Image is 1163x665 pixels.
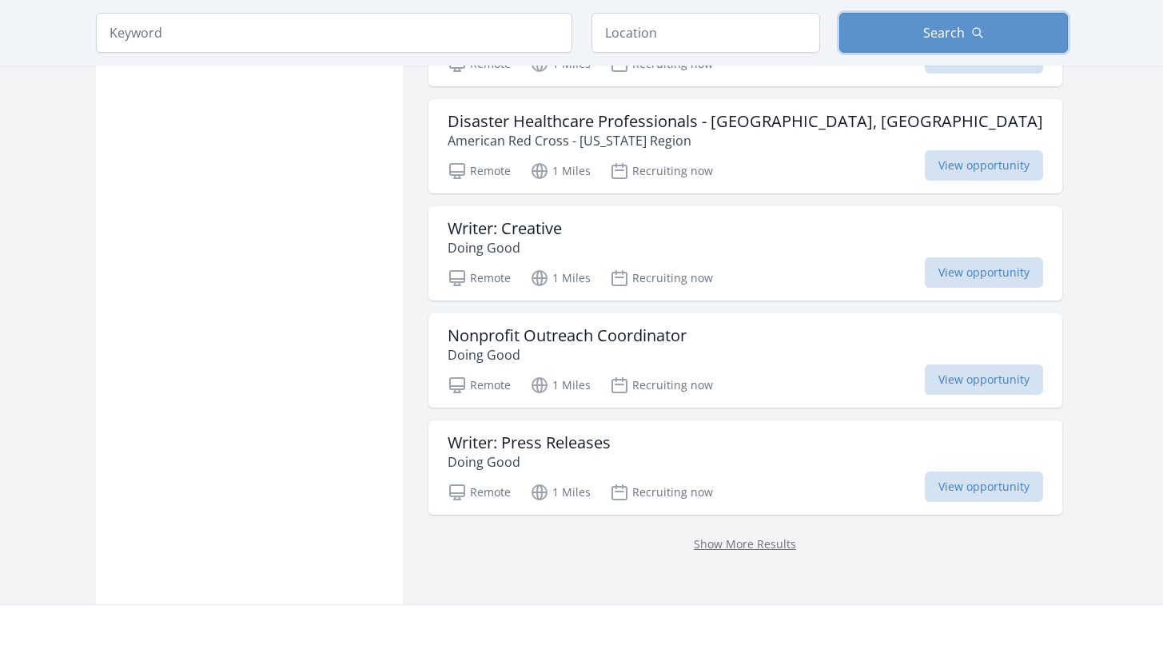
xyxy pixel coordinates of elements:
p: 1 Miles [530,269,591,288]
p: Remote [448,483,511,502]
a: Nonprofit Outreach Coordinator Doing Good Remote 1 Miles Recruiting now View opportunity [428,313,1062,408]
p: Doing Good [448,345,687,364]
span: View opportunity [925,364,1043,395]
span: View opportunity [925,472,1043,502]
p: Recruiting now [610,161,713,181]
p: Recruiting now [610,483,713,502]
p: 1 Miles [530,483,591,502]
span: View opportunity [925,150,1043,181]
input: Location [591,13,820,53]
h3: Disaster Healthcare Professionals - [GEOGRAPHIC_DATA], [GEOGRAPHIC_DATA] [448,112,1043,131]
p: Remote [448,376,511,395]
h3: Writer: Creative [448,219,562,238]
input: Keyword [96,13,572,53]
p: Recruiting now [610,376,713,395]
p: 1 Miles [530,376,591,395]
p: Doing Good [448,452,611,472]
p: 1 Miles [530,161,591,181]
button: Search [839,13,1068,53]
a: Writer: Press Releases Doing Good Remote 1 Miles Recruiting now View opportunity [428,420,1062,515]
p: American Red Cross - [US_STATE] Region [448,131,1043,150]
a: Show More Results [694,536,796,552]
p: Doing Good [448,238,562,257]
p: Recruiting now [610,269,713,288]
a: Writer: Creative Doing Good Remote 1 Miles Recruiting now View opportunity [428,206,1062,301]
p: Remote [448,161,511,181]
span: Search [923,23,965,42]
p: Remote [448,269,511,288]
span: View opportunity [925,257,1043,288]
h3: Writer: Press Releases [448,433,611,452]
h3: Nonprofit Outreach Coordinator [448,326,687,345]
a: Disaster Healthcare Professionals - [GEOGRAPHIC_DATA], [GEOGRAPHIC_DATA] American Red Cross - [US... [428,99,1062,193]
